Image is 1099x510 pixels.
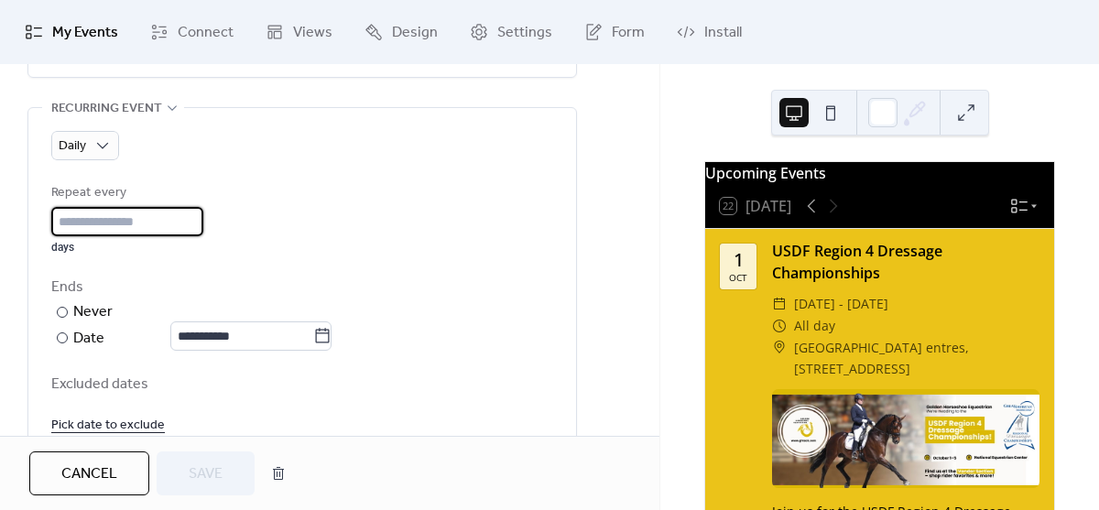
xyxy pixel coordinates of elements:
div: Upcoming Events [705,162,1054,184]
div: Date [73,327,332,351]
div: days [51,240,203,255]
a: My Events [11,7,132,57]
a: Settings [456,7,566,57]
span: Recurring event [51,98,162,120]
span: Excluded dates [51,374,553,396]
span: Pick date to exclude [51,415,165,437]
div: Repeat every [51,182,200,204]
a: Form [571,7,658,57]
a: Connect [136,7,247,57]
a: Design [351,7,452,57]
span: [DATE] - [DATE] [794,293,888,315]
span: My Events [52,22,118,44]
span: Connect [178,22,234,44]
span: Form [612,22,645,44]
div: Oct [729,273,747,282]
div: Never [73,301,114,323]
div: 1 [734,251,744,269]
div: ​ [772,337,787,359]
span: Cancel [61,463,117,485]
span: Install [704,22,742,44]
div: ​ [772,315,787,337]
a: Install [663,7,756,57]
img: img_nS9HrFMx7mcqgs4d55lqn.800px.png [772,389,1039,488]
span: [GEOGRAPHIC_DATA] entres, [STREET_ADDRESS] [794,337,1039,381]
div: Ends [51,277,549,298]
div: ​ [772,293,787,315]
span: Design [392,22,438,44]
div: USDF Region 4 Dressage Championships [772,240,1039,284]
span: Daily [59,134,86,158]
a: Views [252,7,346,57]
span: Views [293,22,332,44]
span: Settings [497,22,552,44]
span: All day [794,315,835,337]
button: Cancel [29,451,149,495]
